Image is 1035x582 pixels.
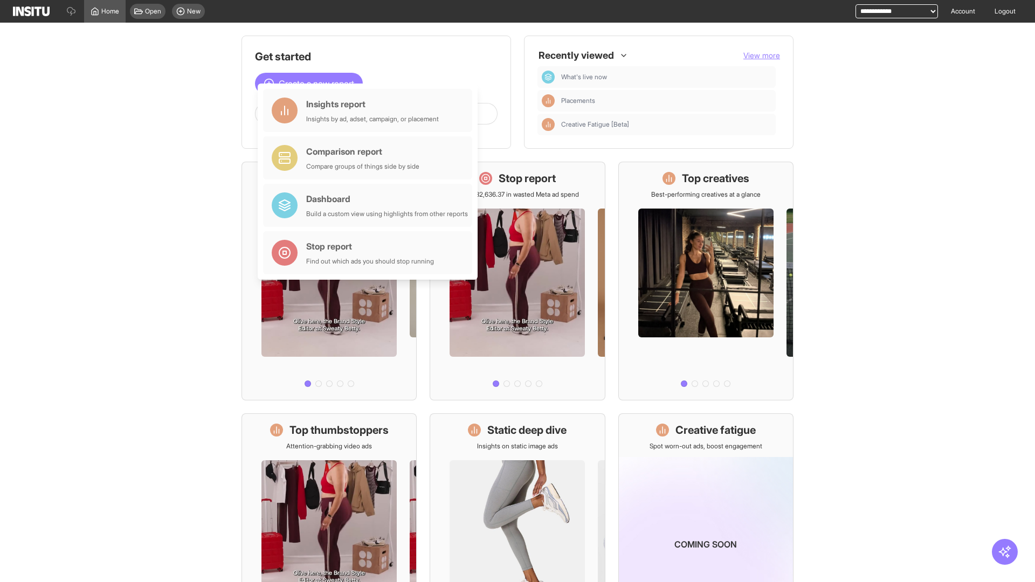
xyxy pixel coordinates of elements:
[561,96,771,105] span: Placements
[743,51,780,60] span: View more
[561,73,607,81] span: What's live now
[542,118,555,131] div: Insights
[306,240,434,253] div: Stop report
[306,192,468,205] div: Dashboard
[430,162,605,400] a: Stop reportSave £32,636.37 in wasted Meta ad spend
[241,162,417,400] a: What's live nowSee all active ads instantly
[456,190,579,199] p: Save £32,636.37 in wasted Meta ad spend
[561,96,595,105] span: Placements
[477,442,558,451] p: Insights on static image ads
[255,49,498,64] h1: Get started
[743,50,780,61] button: View more
[306,115,439,123] div: Insights by ad, adset, campaign, or placement
[255,73,363,94] button: Create a new report
[145,7,161,16] span: Open
[286,442,372,451] p: Attention-grabbing video ads
[289,422,389,438] h1: Top thumbstoppers
[279,77,354,90] span: Create a new report
[651,190,761,199] p: Best-performing creatives at a glance
[306,210,468,218] div: Build a custom view using highlights from other reports
[682,171,749,186] h1: Top creatives
[101,7,119,16] span: Home
[306,257,434,266] div: Find out which ads you should stop running
[187,7,201,16] span: New
[306,98,439,110] div: Insights report
[499,171,556,186] h1: Stop report
[542,94,555,107] div: Insights
[487,422,567,438] h1: Static deep dive
[306,145,419,158] div: Comparison report
[542,71,555,84] div: Dashboard
[561,73,771,81] span: What's live now
[561,120,771,129] span: Creative Fatigue [Beta]
[13,6,50,16] img: Logo
[618,162,793,400] a: Top creativesBest-performing creatives at a glance
[561,120,629,129] span: Creative Fatigue [Beta]
[306,162,419,171] div: Compare groups of things side by side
